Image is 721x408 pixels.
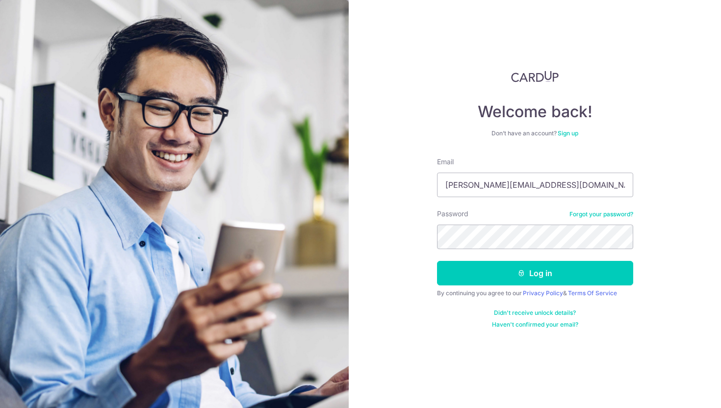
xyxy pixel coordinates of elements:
button: Log in [437,261,633,285]
img: CardUp Logo [511,71,559,82]
h4: Welcome back! [437,102,633,122]
a: Haven't confirmed your email? [492,321,578,329]
a: Privacy Policy [523,289,563,297]
a: Sign up [558,129,578,137]
div: By continuing you agree to our & [437,289,633,297]
input: Enter your Email [437,173,633,197]
a: Didn't receive unlock details? [494,309,576,317]
a: Forgot your password? [569,210,633,218]
div: Don’t have an account? [437,129,633,137]
a: Terms Of Service [568,289,617,297]
label: Password [437,209,468,219]
label: Email [437,157,454,167]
